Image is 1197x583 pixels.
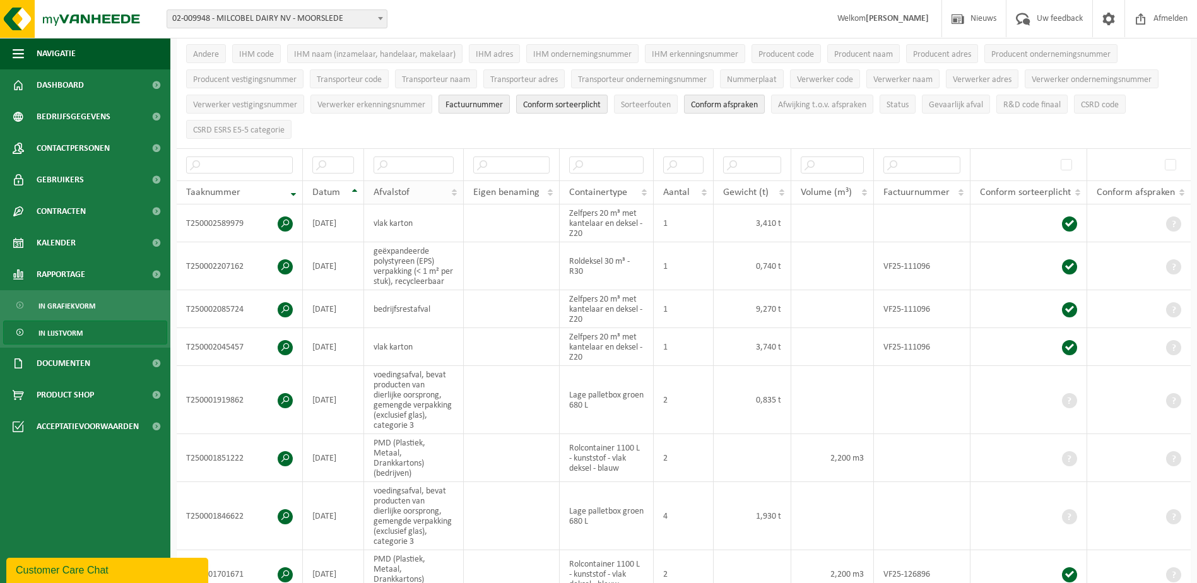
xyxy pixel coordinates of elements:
span: Acceptatievoorwaarden [37,411,139,442]
span: 02-009948 - MILCOBEL DAIRY NV - MOORSLEDE [167,9,387,28]
span: In lijstvorm [38,321,83,345]
span: Product Shop [37,379,94,411]
span: Bedrijfsgegevens [37,101,110,132]
span: Verwerker code [797,75,853,85]
span: Producent vestigingsnummer [193,75,297,85]
td: T250002085724 [177,290,303,328]
span: IHM ondernemingsnummer [533,50,632,59]
td: 1 [654,328,714,366]
span: R&D code finaal [1003,100,1061,110]
span: Status [887,100,909,110]
a: In grafiekvorm [3,293,167,317]
span: Gevaarlijk afval [929,100,983,110]
span: Kalender [37,227,76,259]
td: VF25-111096 [874,242,970,290]
button: Gevaarlijk afval : Activate to sort [922,95,990,114]
td: Zelfpers 20 m³ met kantelaar en deksel - Z20 [560,290,654,328]
span: Conform afspraken [1097,187,1175,197]
span: Producent code [758,50,814,59]
td: T250001846622 [177,482,303,550]
span: Transporteur naam [402,75,470,85]
button: Producent adresProducent adres: Activate to sort [906,44,978,63]
button: Transporteur adresTransporteur adres: Activate to sort [483,69,565,88]
span: Conform afspraken [691,100,758,110]
td: T250002207162 [177,242,303,290]
td: Zelfpers 20 m³ met kantelaar en deksel - Z20 [560,328,654,366]
button: CSRD codeCSRD code: Activate to sort [1074,95,1126,114]
td: vlak karton [364,204,464,242]
td: 0,835 t [714,366,791,434]
span: Contracten [37,196,86,227]
span: Verwerker adres [953,75,1011,85]
span: IHM adres [476,50,513,59]
span: Navigatie [37,38,76,69]
button: Producent vestigingsnummerProducent vestigingsnummer: Activate to sort [186,69,304,88]
button: Transporteur ondernemingsnummerTransporteur ondernemingsnummer : Activate to sort [571,69,714,88]
span: Conform sorteerplicht [980,187,1071,197]
span: Andere [193,50,219,59]
span: Producent ondernemingsnummer [991,50,1111,59]
td: 2,200 m3 [791,434,874,482]
span: Afwijking t.o.v. afspraken [778,100,866,110]
span: Rapportage [37,259,85,290]
span: Factuurnummer [445,100,503,110]
button: IHM erkenningsnummerIHM erkenningsnummer: Activate to sort [645,44,745,63]
span: IHM naam (inzamelaar, handelaar, makelaar) [294,50,456,59]
td: Lage palletbox groen 680 L [560,482,654,550]
strong: [PERSON_NAME] [866,14,929,23]
td: 1 [654,204,714,242]
button: StatusStatus: Activate to sort [880,95,916,114]
button: FactuurnummerFactuurnummer: Activate to sort [439,95,510,114]
td: geëxpandeerde polystyreen (EPS) verpakking (< 1 m² per stuk), recycleerbaar [364,242,464,290]
span: CSRD ESRS E5-5 categorie [193,126,285,135]
td: VF25-111096 [874,328,970,366]
td: Roldeksel 30 m³ - R30 [560,242,654,290]
button: Producent ondernemingsnummerProducent ondernemingsnummer: Activate to sort [984,44,1117,63]
button: Producent naamProducent naam: Activate to sort [827,44,900,63]
span: Dashboard [37,69,84,101]
td: VF25-111096 [874,290,970,328]
span: IHM code [239,50,274,59]
td: Lage palletbox groen 680 L [560,366,654,434]
button: Conform afspraken : Activate to sort [684,95,765,114]
span: Contactpersonen [37,132,110,164]
button: Transporteur naamTransporteur naam: Activate to sort [395,69,477,88]
button: AndereAndere: Activate to sort [186,44,226,63]
td: bedrijfsrestafval [364,290,464,328]
td: [DATE] [303,242,364,290]
span: Transporteur adres [490,75,558,85]
span: Factuurnummer [883,187,950,197]
td: [DATE] [303,366,364,434]
span: Producent adres [913,50,971,59]
button: Verwerker ondernemingsnummerVerwerker ondernemingsnummer: Activate to sort [1025,69,1159,88]
button: NummerplaatNummerplaat: Activate to sort [720,69,784,88]
span: Sorteerfouten [621,100,671,110]
td: T250002589979 [177,204,303,242]
td: [DATE] [303,290,364,328]
a: In lijstvorm [3,321,167,344]
span: Afvalstof [374,187,410,197]
td: 3,410 t [714,204,791,242]
span: 02-009948 - MILCOBEL DAIRY NV - MOORSLEDE [167,10,387,28]
button: Verwerker adresVerwerker adres: Activate to sort [946,69,1018,88]
span: Documenten [37,348,90,379]
span: Gebruikers [37,164,84,196]
span: Producent naam [834,50,893,59]
td: 2 [654,434,714,482]
span: Verwerker erkenningsnummer [317,100,425,110]
span: CSRD code [1081,100,1119,110]
button: CSRD ESRS E5-5 categorieCSRD ESRS E5-5 categorie: Activate to sort [186,120,292,139]
iframe: chat widget [6,555,211,583]
td: [DATE] [303,434,364,482]
button: IHM adresIHM adres: Activate to sort [469,44,520,63]
td: Zelfpers 20 m³ met kantelaar en deksel - Z20 [560,204,654,242]
button: SorteerfoutenSorteerfouten: Activate to sort [614,95,678,114]
span: IHM erkenningsnummer [652,50,738,59]
td: Rolcontainer 1100 L - kunststof - vlak deksel - blauw [560,434,654,482]
td: T250001919862 [177,366,303,434]
button: Afwijking t.o.v. afsprakenAfwijking t.o.v. afspraken: Activate to sort [771,95,873,114]
td: [DATE] [303,482,364,550]
td: 1 [654,242,714,290]
span: Gewicht (t) [723,187,769,197]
